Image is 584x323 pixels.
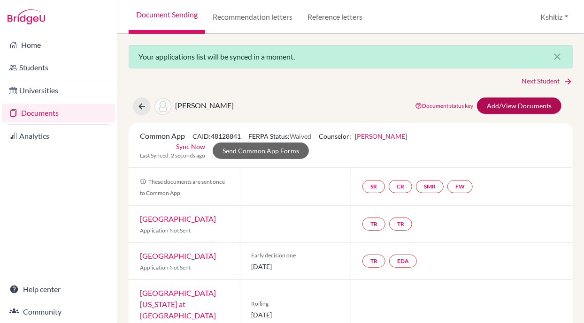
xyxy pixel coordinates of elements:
a: Universities [2,81,115,100]
a: Home [2,36,115,54]
a: SR [362,180,385,193]
a: EDA [389,255,417,268]
a: TR [362,218,385,231]
span: Counselor: [319,132,407,140]
span: Waived [290,132,311,140]
a: [GEOGRAPHIC_DATA][US_STATE] at [GEOGRAPHIC_DATA] [140,288,216,320]
a: FW [447,180,473,193]
span: Common App [140,131,185,140]
span: Last Synced: 2 seconds ago [140,151,205,160]
span: These documents are sent once to Common App [140,178,225,196]
span: Application Not Sent [140,264,191,271]
a: TR [389,218,412,231]
a: [GEOGRAPHIC_DATA] [140,251,216,260]
a: Document status key [415,102,473,109]
a: Analytics [2,127,115,145]
span: Rolling [252,300,340,308]
a: Sync Now [176,142,205,151]
a: TR [362,255,385,268]
a: Add/View Documents [477,98,561,114]
button: Kshitiz [536,8,573,26]
a: Students [2,58,115,77]
a: CR [389,180,412,193]
a: Help center [2,280,115,299]
a: Community [2,302,115,321]
a: Next Student [522,76,573,86]
img: Bridge-U [8,9,45,24]
span: FERPA Status: [248,132,311,140]
a: SMR [416,180,444,193]
a: Documents [2,104,115,122]
span: CAID: 48128841 [192,132,241,140]
i: close [552,51,563,62]
button: Close [542,45,572,68]
span: Early decision one [252,251,340,260]
a: [PERSON_NAME] [355,132,407,140]
span: [DATE] [252,310,340,320]
span: [DATE] [252,262,340,271]
a: Send Common App Forms [213,143,309,159]
span: [PERSON_NAME] [175,101,234,110]
div: Your applications list will be synced in a moment. [129,45,573,68]
span: Application Not Sent [140,227,191,234]
a: [GEOGRAPHIC_DATA] [140,214,216,223]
